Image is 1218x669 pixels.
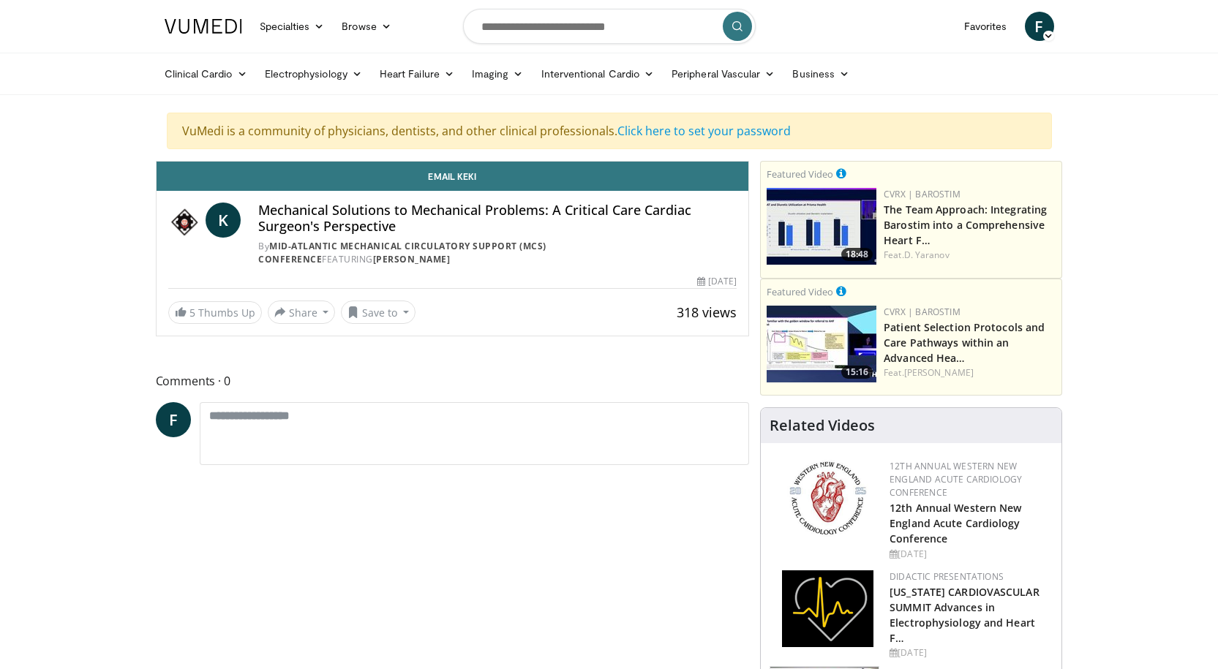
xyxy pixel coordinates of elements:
a: [PERSON_NAME] [373,253,451,265]
a: Email Keki [157,162,749,191]
a: CVRx | Barostim [884,306,961,318]
a: 12th Annual Western New England Acute Cardiology Conference [890,460,1022,499]
a: Click here to set your password [617,123,791,139]
a: 18:48 [767,188,876,265]
small: Featured Video [767,285,833,298]
a: 12th Annual Western New England Acute Cardiology Conference [890,501,1021,545]
a: [PERSON_NAME] [904,366,974,379]
img: 6d264a54-9de4-4e50-92ac-3980a0489eeb.150x105_q85_crop-smart_upscale.jpg [767,188,876,265]
a: D. Yaranov [904,249,950,261]
span: 318 views [677,303,737,321]
span: 18:48 [841,248,873,261]
a: Specialties [251,12,334,41]
div: [DATE] [697,275,737,288]
img: 1860aa7a-ba06-47e3-81a4-3dc728c2b4cf.png.150x105_q85_autocrop_double_scale_upscale_version-0.2.png [782,570,873,647]
a: Mid-Atlantic Mechanical Circulatory Support (MCS) Conference [258,240,546,265]
a: K [206,203,241,238]
span: 15:16 [841,366,873,379]
img: c8104730-ef7e-406d-8f85-1554408b8bf1.150x105_q85_crop-smart_upscale.jpg [767,306,876,382]
img: VuMedi Logo [165,19,242,34]
div: [DATE] [890,646,1050,659]
img: Mid-Atlantic Mechanical Circulatory Support (MCS) Conference [168,203,200,238]
a: Business [783,59,858,88]
a: CVRx | Barostim [884,188,961,200]
h4: Mechanical Solutions to Mechanical Problems: A Critical Care Cardiac Surgeon's Perspective [258,203,737,234]
span: 5 [189,306,195,320]
a: Patient Selection Protocols and Care Pathways within an Advanced Hea… [884,320,1045,365]
a: F [1025,12,1054,41]
small: Featured Video [767,167,833,181]
a: Browse [333,12,400,41]
button: Save to [341,301,416,324]
span: Comments 0 [156,371,750,390]
div: Didactic Presentations [890,570,1050,583]
div: By FEATURING [258,240,737,266]
a: Electrophysiology [256,59,371,88]
a: The Team Approach: Integrating Barostim into a Comprehensive Heart F… [884,203,1047,247]
a: Imaging [463,59,533,88]
a: Favorites [955,12,1016,41]
a: 15:16 [767,306,876,382]
img: 0954f259-7907-4053-a817-32a96463ecc8.png.150x105_q85_autocrop_double_scale_upscale_version-0.2.png [787,460,868,537]
a: Interventional Cardio [533,59,663,88]
input: Search topics, interventions [463,9,756,44]
a: 5 Thumbs Up [168,301,262,324]
div: [DATE] [890,548,1050,561]
a: Clinical Cardio [156,59,256,88]
h4: Related Videos [770,417,875,434]
a: Peripheral Vascular [663,59,783,88]
div: VuMedi is a community of physicians, dentists, and other clinical professionals. [167,113,1052,149]
div: Feat. [884,366,1056,379]
button: Share [268,301,336,324]
a: F [156,402,191,437]
div: Feat. [884,249,1056,262]
a: Heart Failure [371,59,463,88]
a: [US_STATE] CARDIOVASCULAR SUMMIT Advances in Electrophysiology and Heart F… [890,585,1040,645]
